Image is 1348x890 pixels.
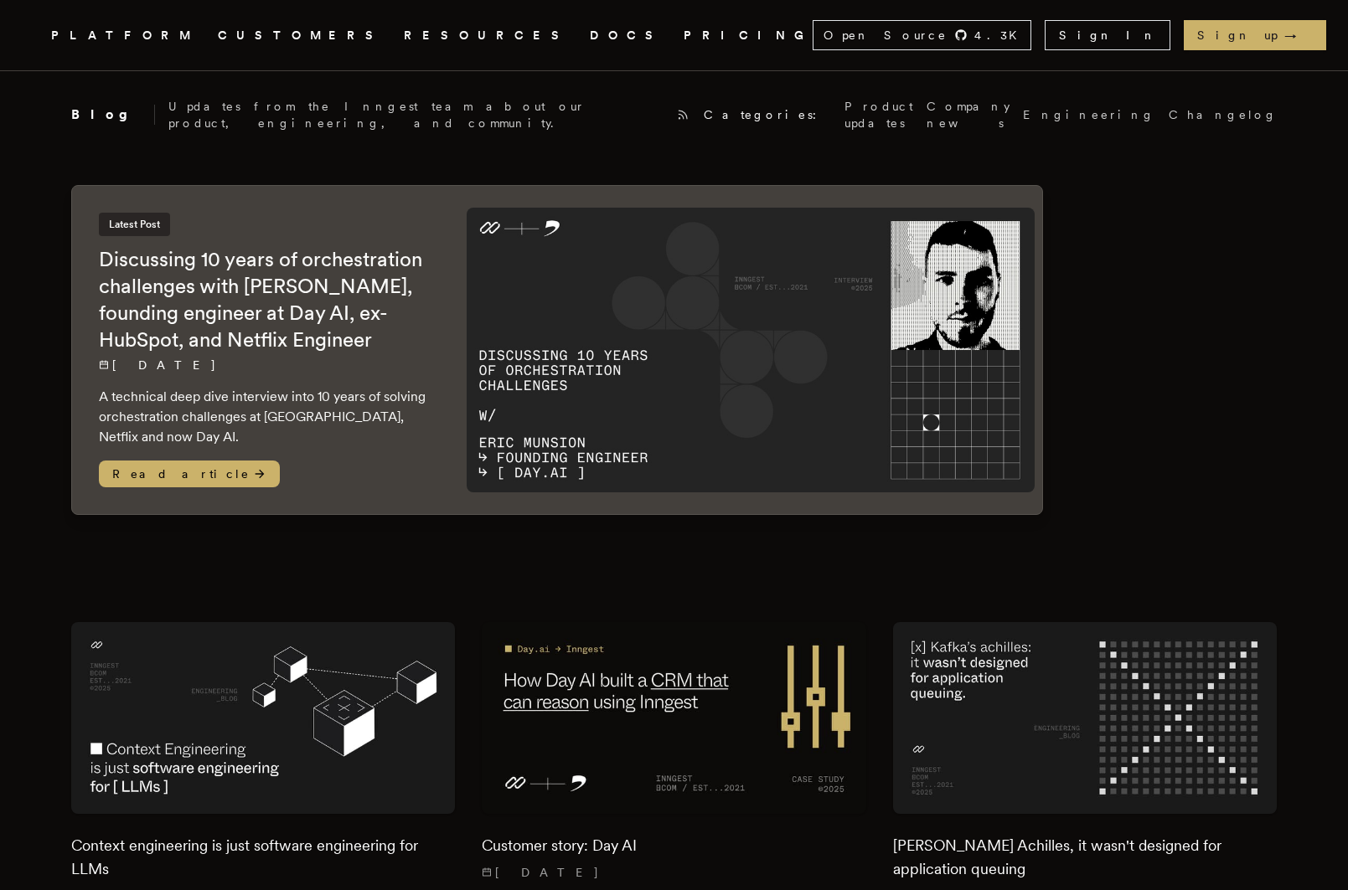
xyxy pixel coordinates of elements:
[1023,106,1155,123] a: Engineering
[467,208,1036,491] img: Featured image for Discussing 10 years of orchestration challenges with Erik Munson, founding eng...
[974,27,1027,44] span: 4.3 K
[218,25,384,46] a: CUSTOMERS
[168,98,664,131] p: Updates from the Inngest team about our product, engineering, and community.
[1184,20,1326,50] a: Sign up
[482,834,866,857] h2: Customer story: Day AI
[404,25,570,46] button: RESOURCES
[704,106,831,123] span: Categories:
[590,25,664,46] a: DOCS
[893,834,1278,881] h2: [PERSON_NAME] Achilles, it wasn't designed for application queuing
[71,185,1043,515] a: Latest PostDiscussing 10 years of orchestration challenges with [PERSON_NAME], founding engineer ...
[927,98,1010,131] a: Company news
[1045,20,1170,50] a: Sign In
[824,27,948,44] span: Open Source
[99,213,170,236] span: Latest Post
[99,460,280,487] span: Read article
[71,834,456,881] h2: Context engineering is just software engineering for LLMs
[1169,106,1278,123] a: Changelog
[51,25,198,46] button: PLATFORM
[482,864,866,881] p: [DATE]
[99,387,433,447] p: A technical deep dive interview into 10 years of solving orchestration challenges at [GEOGRAPHIC_...
[1284,27,1313,44] span: →
[71,622,456,814] img: Featured image for Context engineering is just software engineering for LLMs blog post
[99,357,433,373] p: [DATE]
[482,622,866,814] img: Featured image for Customer story: Day AI blog post
[99,246,433,353] h2: Discussing 10 years of orchestration challenges with [PERSON_NAME], founding engineer at Day AI, ...
[71,105,155,125] h2: Blog
[844,98,913,131] a: Product updates
[893,622,1278,814] img: Featured image for Kafka's Achilles, it wasn't designed for application queuing blog post
[684,25,813,46] a: PRICING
